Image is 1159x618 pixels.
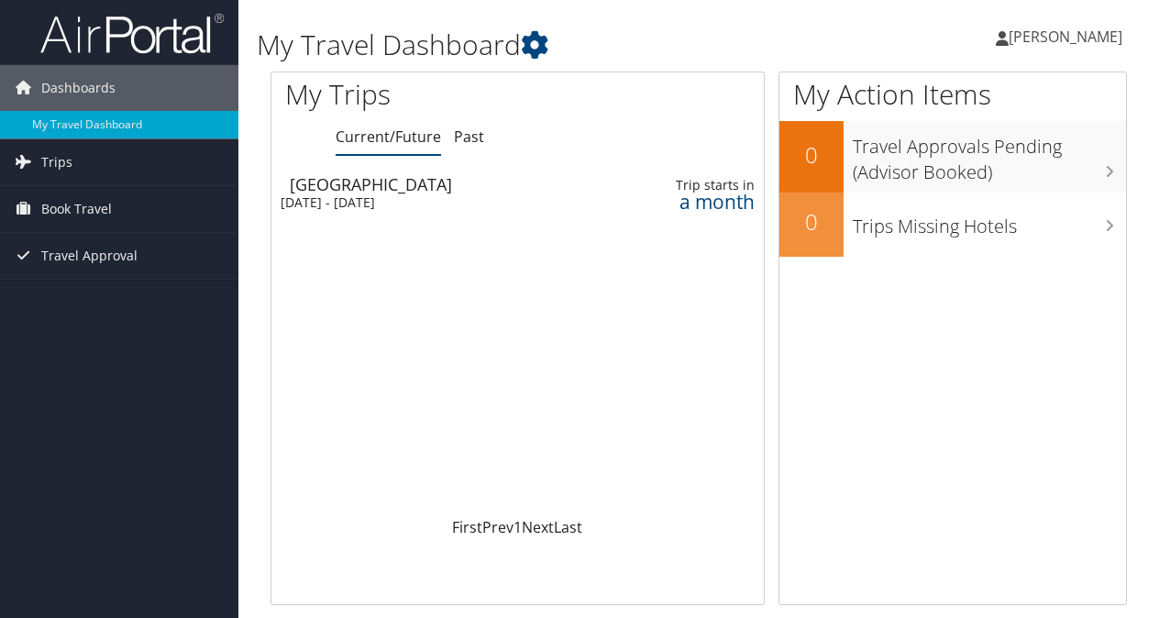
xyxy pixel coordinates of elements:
div: a month [648,193,755,210]
h3: Travel Approvals Pending (Advisor Booked) [853,125,1126,185]
a: [PERSON_NAME] [996,9,1141,64]
a: 1 [513,517,522,537]
span: Trips [41,139,72,185]
span: Book Travel [41,186,112,232]
a: 0Travel Approvals Pending (Advisor Booked) [779,121,1126,192]
img: airportal-logo.png [40,12,224,55]
a: Next [522,517,554,537]
a: 0Trips Missing Hotels [779,193,1126,257]
h1: My Travel Dashboard [257,26,846,64]
a: First [452,517,482,537]
span: Travel Approval [41,233,138,279]
a: Prev [482,517,513,537]
a: Last [554,517,582,537]
span: Dashboards [41,65,116,111]
div: [DATE] - [DATE] [281,194,583,211]
a: Current/Future [336,127,441,147]
a: Past [454,127,484,147]
h3: Trips Missing Hotels [853,204,1126,239]
h1: My Action Items [779,75,1126,114]
span: [PERSON_NAME] [1009,27,1122,47]
h2: 0 [779,206,844,237]
h1: My Trips [285,75,545,114]
h2: 0 [779,139,844,171]
div: Trip starts in [648,177,755,193]
div: [GEOGRAPHIC_DATA] [290,176,592,193]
